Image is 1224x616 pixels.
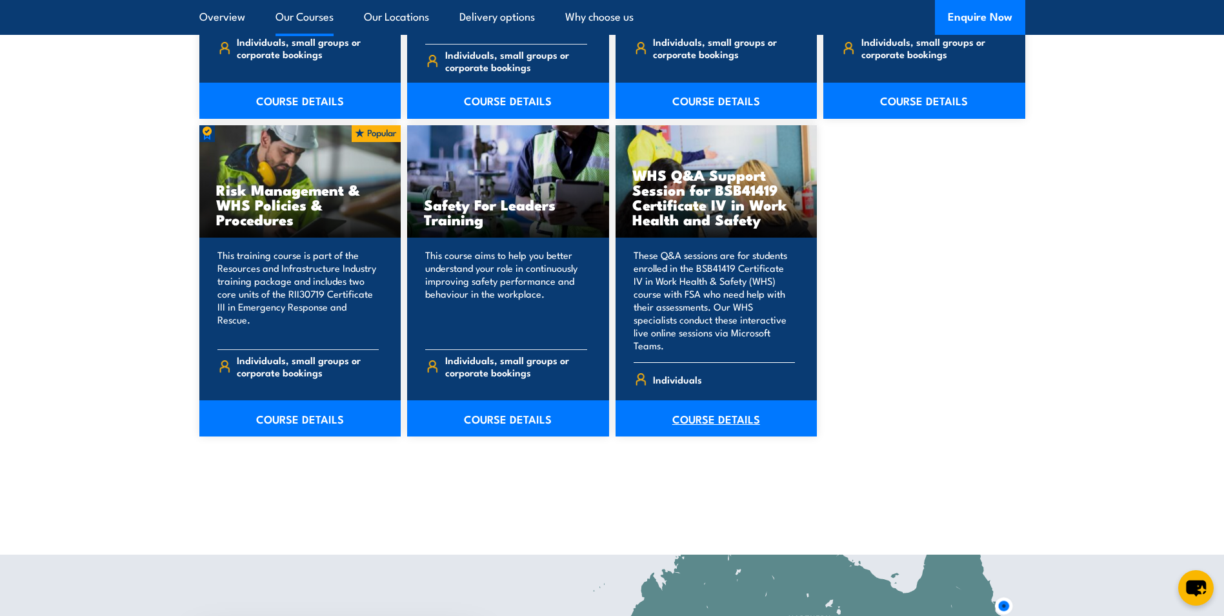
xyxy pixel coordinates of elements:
a: COURSE DETAILS [199,83,401,119]
button: chat-button [1178,570,1214,606]
span: Individuals [653,369,702,389]
a: COURSE DETAILS [616,400,818,436]
a: COURSE DETAILS [407,83,609,119]
a: COURSE DETAILS [616,83,818,119]
span: Individuals, small groups or corporate bookings [237,36,379,60]
h3: Risk Management & WHS Policies & Procedures [216,182,385,227]
p: These Q&A sessions are for students enrolled in the BSB41419 Certificate IV in Work Health & Safe... [634,249,796,352]
span: Individuals, small groups or corporate bookings [861,36,1003,60]
h3: Safety For Leaders Training [424,197,592,227]
span: Individuals, small groups or corporate bookings [237,354,379,378]
a: COURSE DETAILS [199,400,401,436]
span: Individuals, small groups or corporate bookings [445,48,587,73]
a: COURSE DETAILS [823,83,1025,119]
span: Individuals, small groups or corporate bookings [653,36,795,60]
p: This course aims to help you better understand your role in continuously improving safety perform... [425,249,587,339]
span: Individuals, small groups or corporate bookings [445,354,587,378]
p: This training course is part of the Resources and Infrastructure Industry training package and in... [217,249,379,339]
h3: WHS Q&A Support Session for BSB41419 Certificate IV in Work Health and Safety [632,167,801,227]
a: COURSE DETAILS [407,400,609,436]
